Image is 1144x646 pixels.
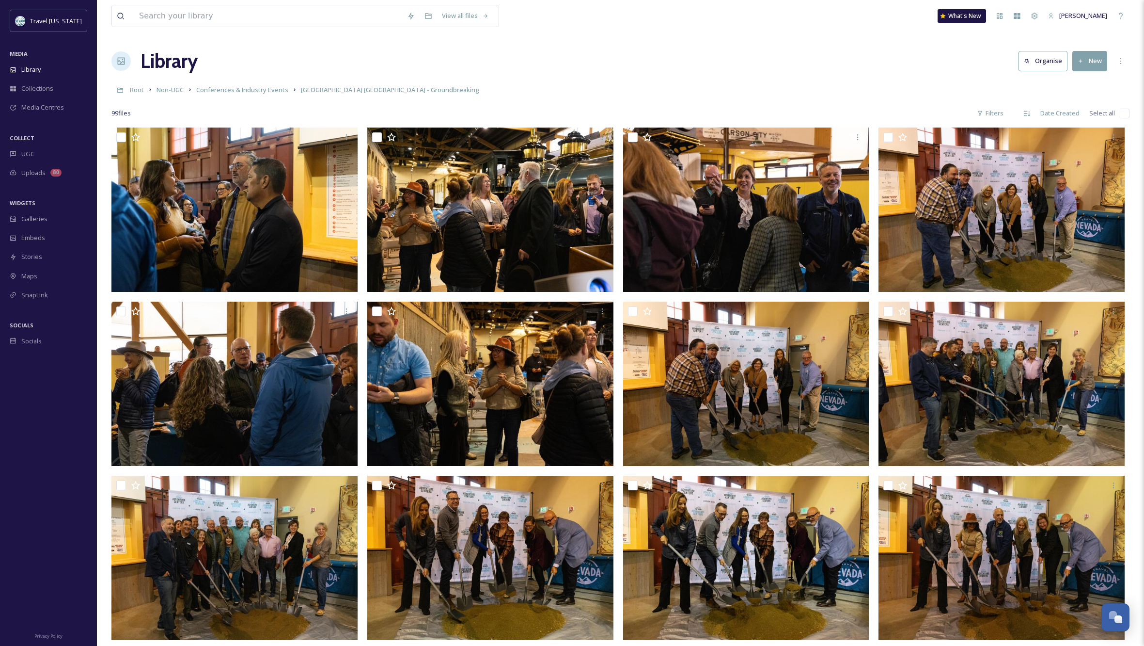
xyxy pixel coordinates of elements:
a: View all files [437,6,494,25]
img: download.jpeg [16,16,25,26]
span: MEDIA [10,50,28,57]
span: Maps [21,272,37,281]
span: Collections [21,84,53,93]
div: 80 [50,169,62,177]
img: _15A1654.jpg [111,302,358,466]
span: UGC [21,149,34,159]
a: Conferences & Industry Events [196,84,288,96]
a: Privacy Policy [34,630,63,641]
img: _15A1593.jpg [111,476,358,640]
span: Non-UGC [157,85,184,94]
input: Search your library [134,5,402,27]
div: Filters [972,104,1008,123]
span: COLLECT [10,134,34,142]
a: Library [141,47,198,76]
a: What's New [938,9,986,23]
a: Root [130,84,144,96]
button: Organise [1019,51,1067,71]
img: _15A1668.jpg [367,302,613,466]
img: _15A1674.jpg [111,128,358,292]
span: [GEOGRAPHIC_DATA] [GEOGRAPHIC_DATA] - Groundbreaking [301,85,479,94]
button: Open Chat [1101,603,1129,631]
span: Travel [US_STATE] [30,16,82,25]
span: Uploads [21,168,46,178]
span: Galleries [21,214,47,224]
img: _15A1630.jpg [878,128,1125,292]
img: _15A1609.jpg [878,302,1125,466]
span: Privacy Policy [34,633,63,639]
img: _15A1628.jpg [623,302,869,466]
span: Conferences & Industry Events [196,85,288,94]
img: _15A1579.jpg [367,476,613,640]
img: _15A1661.jpg [623,128,869,292]
span: Root [130,85,144,94]
span: Socials [21,337,42,346]
span: Embeds [21,233,45,242]
span: 99 file s [111,109,131,118]
a: [GEOGRAPHIC_DATA] [GEOGRAPHIC_DATA] - Groundbreaking [301,84,479,96]
span: WIDGETS [10,199,35,207]
span: Library [21,65,41,74]
span: SOCIALS [10,322,33,329]
a: Non-UGC [157,84,184,96]
img: _15A1566.jpg [623,476,869,640]
span: Select all [1089,109,1115,118]
span: Media Centres [21,103,64,112]
span: [PERSON_NAME] [1059,11,1107,20]
a: [PERSON_NAME] [1043,6,1112,25]
div: Date Created [1035,104,1084,123]
span: SnapLink [21,291,48,300]
button: New [1072,51,1107,71]
img: _15A1526.jpg [878,476,1125,640]
span: Stories [21,252,42,261]
img: _15A1663.jpg [367,128,613,292]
